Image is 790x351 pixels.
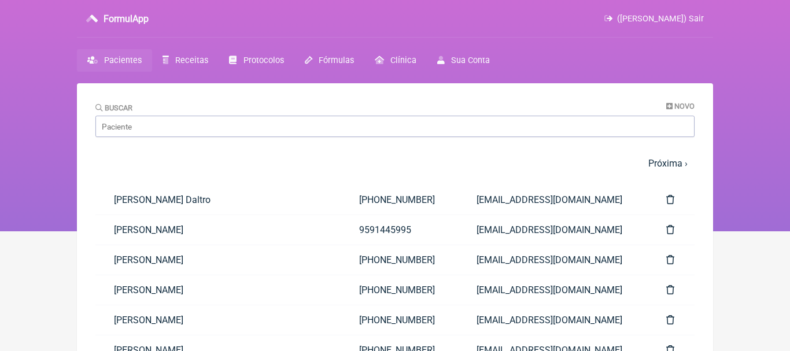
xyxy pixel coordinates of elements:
[95,185,341,215] a: [PERSON_NAME] Daltro
[95,116,695,137] input: Paciente
[175,56,208,65] span: Receitas
[666,102,695,110] a: Novo
[451,56,490,65] span: Sua Conta
[458,275,648,305] a: [EMAIL_ADDRESS][DOMAIN_NAME]
[294,49,364,72] a: Fórmulas
[458,185,648,215] a: [EMAIL_ADDRESS][DOMAIN_NAME]
[219,49,294,72] a: Protocolos
[341,245,458,275] a: [PHONE_NUMBER]
[77,49,152,72] a: Pacientes
[319,56,354,65] span: Fórmulas
[617,14,704,24] span: ([PERSON_NAME]) Sair
[341,275,458,305] a: [PHONE_NUMBER]
[243,56,284,65] span: Protocolos
[458,215,648,245] a: [EMAIL_ADDRESS][DOMAIN_NAME]
[104,56,142,65] span: Pacientes
[95,215,341,245] a: [PERSON_NAME]
[104,13,149,24] h3: FormulApp
[458,245,648,275] a: [EMAIL_ADDRESS][DOMAIN_NAME]
[427,49,500,72] a: Sua Conta
[95,245,341,275] a: [PERSON_NAME]
[95,305,341,335] a: [PERSON_NAME]
[648,158,688,169] a: Próxima ›
[95,275,341,305] a: [PERSON_NAME]
[674,102,695,110] span: Novo
[390,56,416,65] span: Clínica
[341,305,458,335] a: [PHONE_NUMBER]
[364,49,427,72] a: Clínica
[152,49,219,72] a: Receitas
[341,215,458,245] a: 9591445995
[341,185,458,215] a: [PHONE_NUMBER]
[458,305,648,335] a: [EMAIL_ADDRESS][DOMAIN_NAME]
[95,104,132,112] label: Buscar
[604,14,704,24] a: ([PERSON_NAME]) Sair
[95,151,695,176] nav: pager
